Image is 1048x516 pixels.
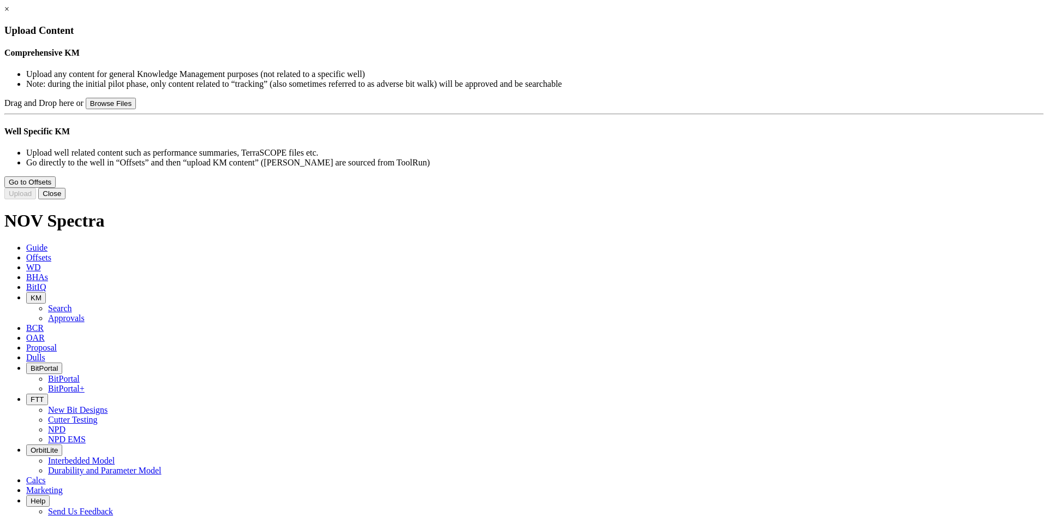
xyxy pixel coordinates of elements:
[26,79,1044,89] li: Note: during the initial pilot phase, only content related to “tracking” (also sometimes referred...
[4,48,1044,58] h4: Comprehensive KM
[4,98,74,108] span: Drag and Drop here
[26,243,47,252] span: Guide
[48,304,72,313] a: Search
[4,211,1044,231] h1: NOV Spectra
[26,69,1044,79] li: Upload any content for general Knowledge Management purposes (not related to a specific well)
[26,263,41,272] span: WD
[48,415,98,424] a: Cutter Testing
[31,294,41,302] span: KM
[48,405,108,414] a: New Bit Designs
[26,253,51,262] span: Offsets
[48,374,80,383] a: BitPortal
[26,323,44,333] span: BCR
[26,272,48,282] span: BHAs
[48,466,162,475] a: Durability and Parameter Model
[26,158,1044,168] li: Go directly to the well in “Offsets” and then “upload KM content” ([PERSON_NAME] are sourced from...
[48,435,86,444] a: NPD EMS
[26,282,46,292] span: BitIQ
[26,148,1044,158] li: Upload well related content such as performance summaries, TerraSCOPE files etc.
[48,425,65,434] a: NPD
[26,353,45,362] span: Dulls
[26,485,63,495] span: Marketing
[26,343,57,352] span: Proposal
[48,313,85,323] a: Approvals
[31,395,44,404] span: FTT
[26,476,46,485] span: Calcs
[4,127,1044,137] h4: Well Specific KM
[31,446,58,454] span: OrbitLite
[4,4,9,14] a: ×
[48,507,113,516] a: Send Us Feedback
[48,384,85,393] a: BitPortal+
[26,333,45,342] span: OAR
[4,176,56,188] button: Go to Offsets
[86,98,136,109] button: Browse Files
[76,98,84,108] span: or
[48,456,115,465] a: Interbedded Model
[31,364,58,372] span: BitPortal
[31,497,45,505] span: Help
[4,25,74,36] span: Upload Content
[38,188,65,199] button: Close
[4,188,36,199] button: Upload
